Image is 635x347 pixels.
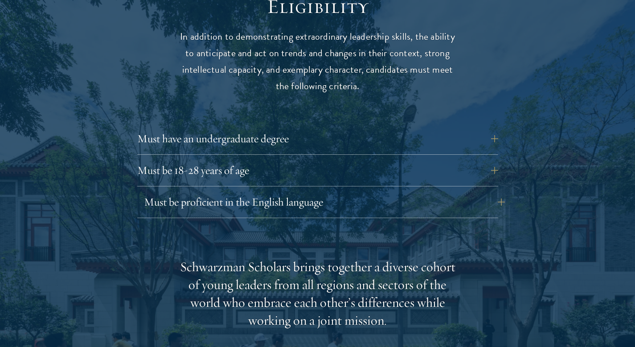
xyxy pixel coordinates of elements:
button: Must be proficient in the English language [144,191,505,213]
button: Must have an undergraduate degree [137,128,498,149]
button: Must be 18-28 years of age [137,160,498,181]
p: In addition to demonstrating extraordinary leadership skills, the ability to anticipate and act o... [180,29,456,95]
div: Schwarzman Scholars brings together a diverse cohort of young leaders from all regions and sector... [180,258,456,330]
